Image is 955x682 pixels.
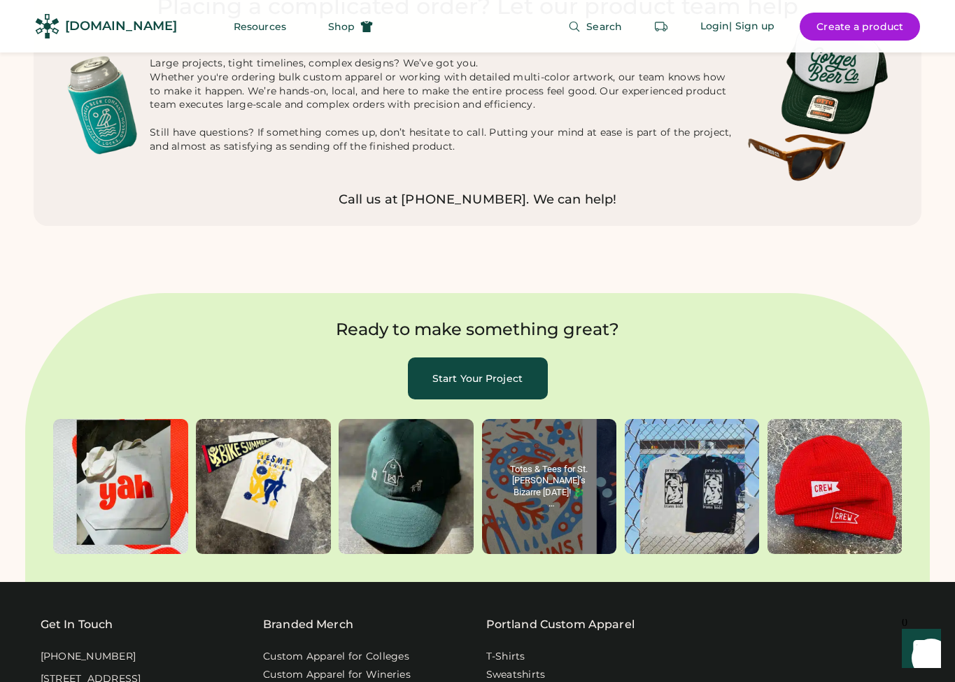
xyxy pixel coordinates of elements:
[889,619,949,679] iframe: Front Chat
[41,650,136,664] div: [PHONE_NUMBER]
[748,29,888,183] img: Custom%20Hats%20Portland.webp
[486,616,635,633] a: Portland Custom Apparel
[328,22,355,31] span: Shop
[408,357,548,399] button: Start Your Project
[551,13,639,41] button: Search
[700,20,730,34] div: Login
[41,616,113,633] div: Get In Touch
[150,57,735,154] div: Large projects, tight timelines, complex designs? We’ve got you. Whether you're ordering bulk cus...
[729,20,774,34] div: | Sign up
[263,668,411,682] a: Custom Apparel for Wineries
[263,616,353,633] div: Branded Merch
[800,13,920,41] button: Create a product
[586,22,622,31] span: Search
[486,650,525,664] a: T-Shirts
[67,56,137,155] img: Custom Screen Printed Can Cooler Koozie in Portland
[263,650,409,664] a: Custom Apparel for Colleges
[50,318,905,341] div: Ready to make something great?
[311,13,390,41] button: Shop
[65,17,177,35] div: [DOMAIN_NAME]
[35,14,59,38] img: Rendered Logo - Screens
[67,190,888,209] a: Call us at [PHONE_NUMBER]. We can help!
[486,668,546,682] a: Sweatshirts
[217,13,303,41] button: Resources
[647,13,675,41] button: Retrieve an order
